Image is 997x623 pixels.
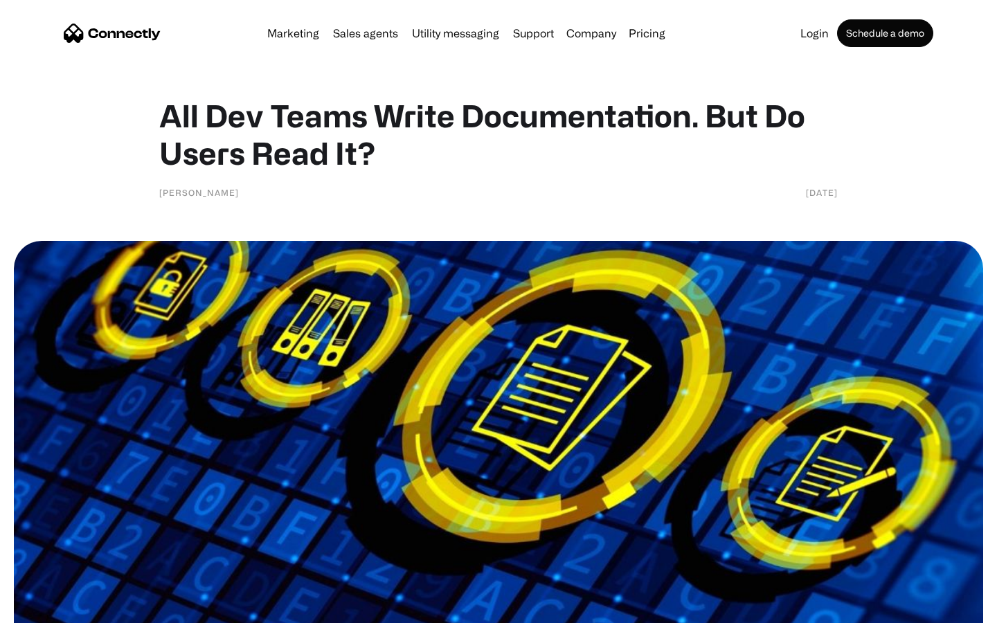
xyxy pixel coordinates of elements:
[159,186,239,199] div: [PERSON_NAME]
[406,28,505,39] a: Utility messaging
[837,19,933,47] a: Schedule a demo
[28,599,83,618] ul: Language list
[566,24,616,43] div: Company
[262,28,325,39] a: Marketing
[327,28,404,39] a: Sales agents
[508,28,559,39] a: Support
[623,28,671,39] a: Pricing
[159,97,838,172] h1: All Dev Teams Write Documentation. But Do Users Read It?
[14,599,83,618] aside: Language selected: English
[806,186,838,199] div: [DATE]
[795,28,834,39] a: Login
